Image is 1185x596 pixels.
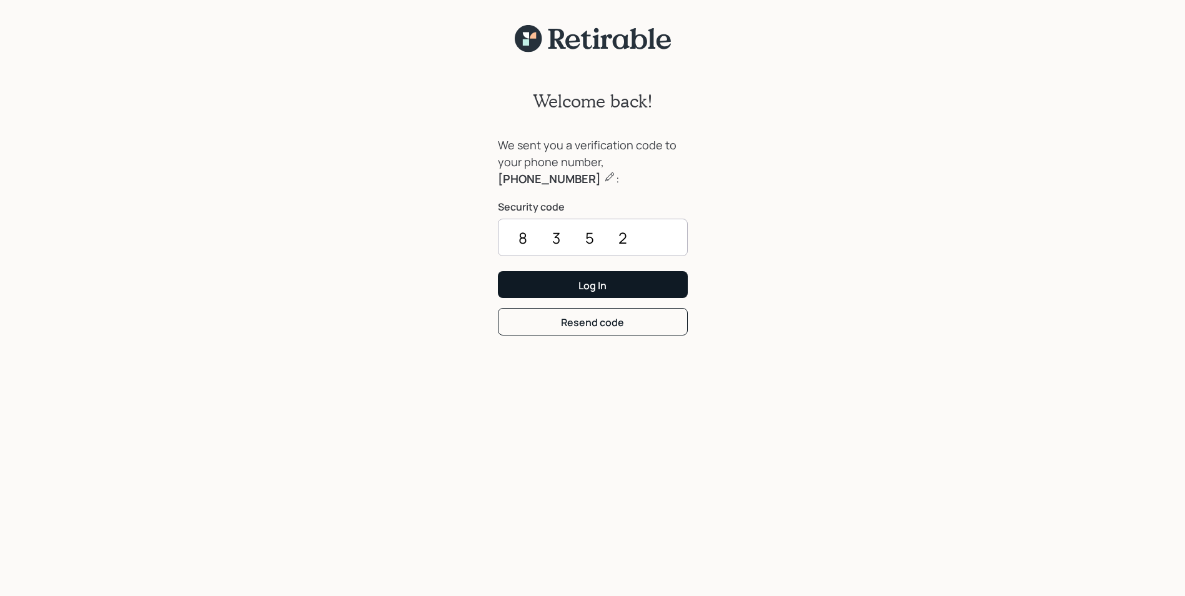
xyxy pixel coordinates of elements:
button: Resend code [498,308,688,335]
h2: Welcome back! [533,91,653,112]
input: •••• [498,219,688,256]
button: Log In [498,271,688,298]
b: [PHONE_NUMBER] [498,171,601,186]
div: We sent you a verification code to your phone number, : [498,137,688,187]
div: Resend code [561,315,624,329]
div: Log In [578,279,607,292]
label: Security code [498,200,688,214]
